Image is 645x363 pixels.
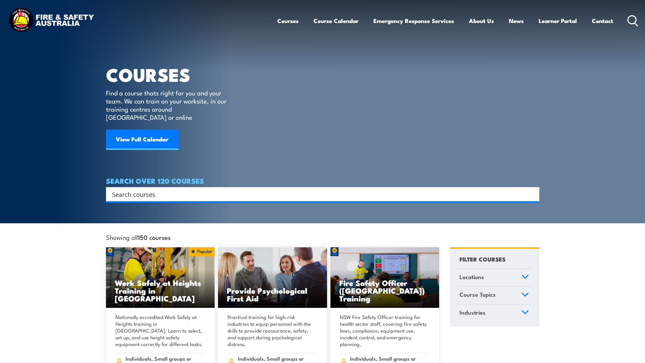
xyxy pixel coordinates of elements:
h3: Provide Psychological First Aid [227,287,318,302]
p: NSW Fire Safety Officer training for health sector staff, covering fire safety laws, compliance, ... [340,314,428,347]
strong: 150 courses [138,232,171,242]
p: Nationally accredited Work Safely at Heights training in [GEOGRAPHIC_DATA]. Learn to select, set ... [115,314,203,347]
p: Practical training for high-risk industries to equip personnel with the skills to provide reassur... [228,314,316,347]
a: Locations [456,269,532,287]
a: View Full Calendar [106,130,178,150]
a: Industries [456,304,532,322]
a: Emergency Response Services [373,12,454,30]
span: Showing all [106,233,171,241]
input: Search input [112,189,524,199]
a: Course Topics [456,287,532,304]
a: Work Safely at Heights Training in [GEOGRAPHIC_DATA] [106,247,215,308]
a: Provide Psychological First Aid [218,247,327,308]
img: Mental Health First Aid Training Course from Fire & Safety Australia [218,247,327,308]
a: About Us [469,12,494,30]
span: Locations [459,272,484,281]
a: Contact [592,12,613,30]
p: Find a course thats right for you and your team. We can train on your worksite, in our training c... [106,89,230,121]
span: Course Topics [459,290,496,299]
span: Industries [459,308,486,317]
h4: FILTER COURSES [459,254,506,264]
h3: Fire Safety Officer ([GEOGRAPHIC_DATA]) Training [339,279,431,302]
a: Learner Portal [539,12,577,30]
a: News [509,12,524,30]
a: Fire Safety Officer ([GEOGRAPHIC_DATA]) Training [330,247,439,308]
h1: COURSES [106,66,236,82]
a: Courses [277,12,299,30]
form: Search form [113,189,526,199]
button: Search magnifier button [528,189,537,199]
h4: SEARCH OVER 120 COURSES [106,177,539,184]
img: Work Safely at Heights Training (1) [106,247,215,308]
h3: Work Safely at Heights Training in [GEOGRAPHIC_DATA] [115,279,206,302]
a: Course Calendar [314,12,359,30]
img: Fire Safety Advisor [330,247,439,308]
